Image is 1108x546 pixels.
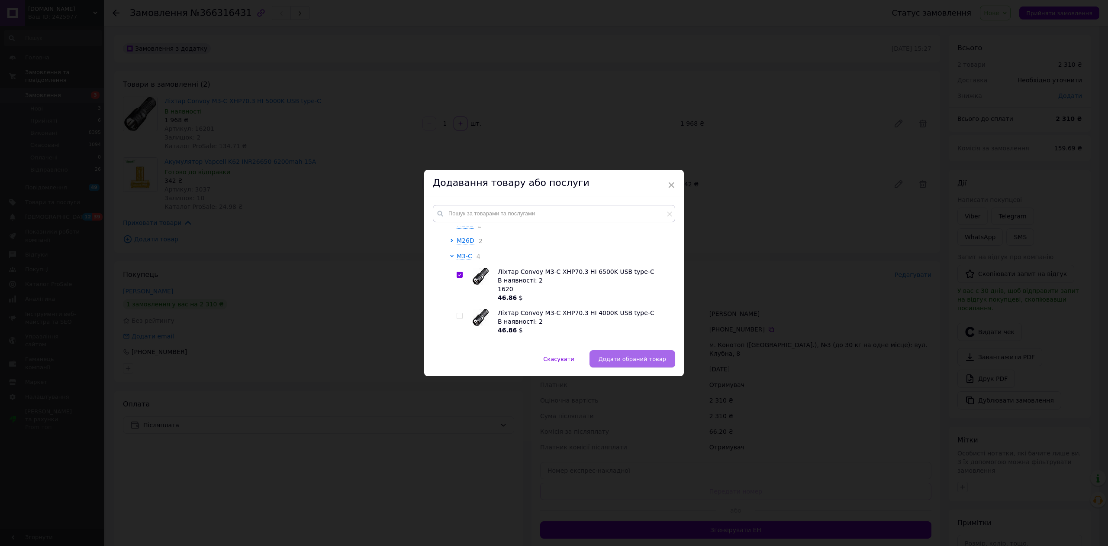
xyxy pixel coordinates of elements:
img: Ліхтар Convoy M3-С XHP70.3 HI 3000K USB type-C [473,341,489,358]
button: Додати обраний товар [589,350,675,367]
div: В наявності: 2 [498,317,670,326]
img: Ліхтар Convoy M3-С XHP70.3 HI 6500K USB type-C [473,268,489,285]
div: $ [498,293,670,302]
span: M26D [457,237,474,244]
span: 2 [474,237,483,244]
span: Скасувати [543,356,574,362]
span: 4 [472,253,480,260]
img: Ліхтар Convoy M3-С XHP70.3 HI 4000K USB type-C [473,309,489,326]
b: 46.86 [498,327,517,334]
span: Додати обраний товар [599,356,666,362]
span: 1620 [498,286,513,292]
span: Ліхтар Convoy M3-С XHP70.3 HI 4000K USB type-C [498,309,654,316]
span: M3-С [457,253,472,260]
div: В наявності: 2 [498,276,670,285]
div: Додавання товару або послуги [424,170,684,196]
span: Ліхтар Convoy M3-С XHP70.3 HI 6500K USB type-C [498,268,654,275]
div: $ [498,326,670,335]
b: 46.86 [498,294,517,301]
input: Пошук за товарами та послугами [433,205,675,222]
span: × [667,178,675,192]
button: Скасувати [534,350,583,367]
